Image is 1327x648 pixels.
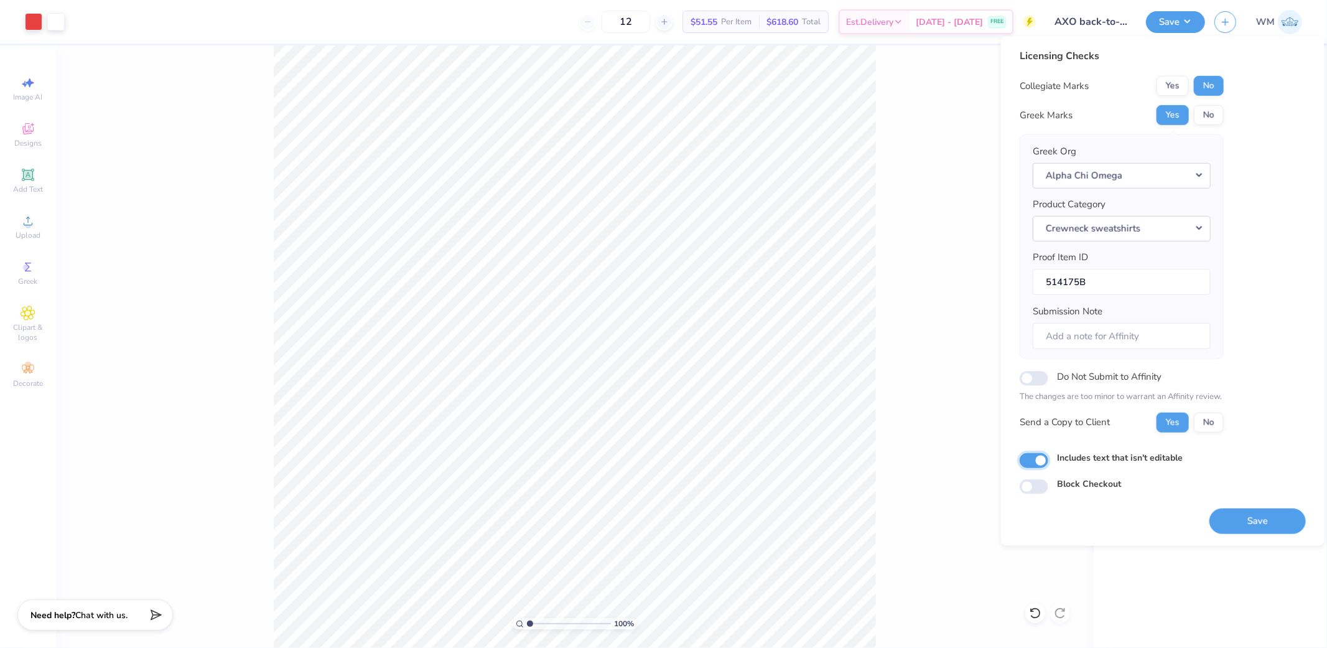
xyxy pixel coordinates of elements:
span: WM [1256,15,1275,29]
span: 100 % [614,618,634,629]
button: No [1194,105,1224,125]
label: Product Category [1033,197,1106,212]
a: WM [1256,10,1302,34]
button: Alpha Chi Omega [1033,162,1211,188]
button: No [1194,412,1224,432]
button: Save [1146,11,1205,33]
label: Submission Note [1033,304,1102,319]
button: Yes [1157,412,1189,432]
div: Greek Marks [1020,108,1073,123]
span: Greek [19,276,38,286]
span: FREE [990,17,1003,26]
input: – – [602,11,650,33]
div: Send a Copy to Client [1020,415,1110,430]
span: $618.60 [766,16,798,29]
div: Collegiate Marks [1020,79,1089,93]
span: $51.55 [691,16,717,29]
label: Greek Org [1033,144,1076,159]
img: Wilfredo Manabat [1278,10,1302,34]
strong: Need help? [30,609,75,621]
span: Add Text [13,184,43,194]
span: Per Item [721,16,752,29]
div: Licensing Checks [1020,49,1224,63]
button: Yes [1157,105,1189,125]
span: Decorate [13,378,43,388]
span: Est. Delivery [846,16,893,29]
button: Save [1209,508,1306,533]
button: Crewneck sweatshirts [1033,215,1211,241]
label: Block Checkout [1057,477,1121,491]
span: Clipart & logos [6,322,50,342]
label: Proof Item ID [1033,250,1088,265]
span: Total [802,16,821,29]
span: Designs [14,138,42,148]
span: [DATE] - [DATE] [916,16,983,29]
label: Do Not Submit to Affinity [1057,369,1162,385]
input: Add a note for Affinity [1033,322,1211,349]
input: Untitled Design [1045,9,1137,34]
label: Includes text that isn't editable [1057,451,1183,464]
button: Yes [1157,76,1189,96]
span: Upload [16,230,40,240]
button: No [1194,76,1224,96]
span: Chat with us. [75,609,128,621]
span: Image AI [14,92,43,102]
p: The changes are too minor to warrant an Affinity review. [1020,391,1224,403]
